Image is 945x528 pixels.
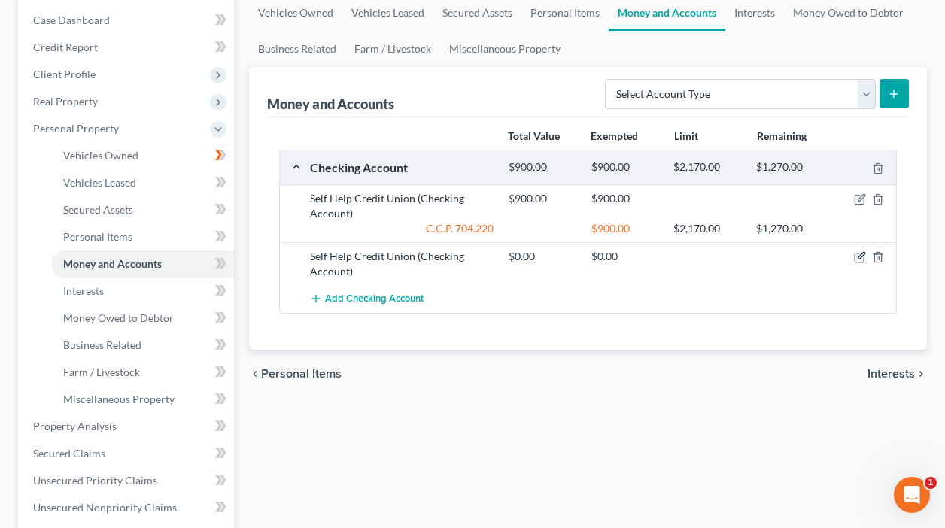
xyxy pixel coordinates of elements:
span: Business Related [63,338,141,351]
span: Money and Accounts [63,257,162,270]
span: Property Analysis [33,420,117,432]
div: $900.00 [584,191,667,206]
div: C.C.P. 704.220 [302,221,501,236]
a: Credit Report [21,34,234,61]
a: Miscellaneous Property [440,31,570,67]
span: Miscellaneous Property [63,393,175,405]
span: Money Owed to Debtor [63,311,174,324]
a: Personal Items [51,223,234,250]
div: Self Help Credit Union (Checking Account) [302,191,501,221]
span: Personal Items [261,368,342,380]
span: Vehicles Owned [63,149,138,162]
span: Client Profile [33,68,96,80]
a: Interests [51,278,234,305]
span: 1 [925,477,937,489]
strong: Remaining [757,129,807,142]
span: Secured Assets [63,203,133,216]
a: Business Related [51,332,234,359]
a: Miscellaneous Property [51,386,234,413]
a: Farm / Livestock [345,31,440,67]
div: Money and Accounts [267,95,394,113]
a: Money Owed to Debtor [51,305,234,332]
a: Property Analysis [21,413,234,440]
button: chevron_left Personal Items [249,368,342,380]
a: Vehicles Leased [51,169,234,196]
strong: Exempted [591,129,638,142]
span: Unsecured Priority Claims [33,474,157,487]
div: Checking Account [302,159,501,175]
div: $0.00 [501,249,584,264]
i: chevron_left [249,368,261,380]
div: $0.00 [584,249,667,264]
div: $2,170.00 [666,160,749,174]
span: Personal Property [33,122,119,135]
span: Secured Claims [33,447,105,460]
button: Add Checking Account [310,285,424,313]
i: chevron_right [915,368,927,380]
div: $900.00 [584,221,667,236]
a: Business Related [249,31,345,67]
button: Interests chevron_right [868,368,927,380]
a: Unsecured Nonpriority Claims [21,494,234,521]
div: $900.00 [584,160,667,174]
a: Case Dashboard [21,7,234,34]
span: Vehicles Leased [63,176,136,189]
span: Case Dashboard [33,14,110,26]
iframe: Intercom live chat [894,477,930,513]
span: Farm / Livestock [63,366,140,378]
a: Unsecured Priority Claims [21,467,234,494]
div: $2,170.00 [666,221,749,236]
span: Interests [868,368,915,380]
div: Self Help Credit Union (Checking Account) [302,249,501,279]
div: $1,270.00 [749,221,831,236]
div: $900.00 [501,160,584,174]
a: Secured Assets [51,196,234,223]
strong: Limit [674,129,698,142]
div: $900.00 [501,191,584,206]
span: Personal Items [63,230,132,243]
a: Secured Claims [21,440,234,467]
a: Farm / Livestock [51,359,234,386]
span: Add Checking Account [325,293,424,305]
div: $1,270.00 [749,160,831,174]
span: Unsecured Nonpriority Claims [33,501,177,514]
a: Vehicles Owned [51,142,234,169]
a: Money and Accounts [51,250,234,278]
strong: Total Value [508,129,560,142]
span: Credit Report [33,41,98,53]
span: Interests [63,284,104,297]
span: Real Property [33,95,98,108]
